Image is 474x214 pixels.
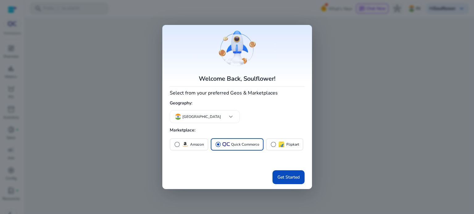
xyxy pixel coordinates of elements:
[190,141,204,148] p: Amazon
[170,98,305,108] h5: Geography:
[175,114,181,120] img: in.svg
[181,141,189,148] img: amazon.svg
[215,141,221,147] span: radio_button_checked
[170,125,305,135] h5: Marketplace:
[231,141,259,148] p: Quick Commerce
[277,174,300,180] span: Get Started
[286,141,299,148] p: Flipkart
[270,141,276,147] span: radio_button_unchecked
[272,170,305,184] button: Get Started
[182,114,221,119] p: [GEOGRAPHIC_DATA]
[174,141,180,147] span: radio_button_unchecked
[222,142,230,146] img: QC-logo.svg
[227,113,235,120] span: keyboard_arrow_down
[278,141,285,148] img: flipkart.svg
